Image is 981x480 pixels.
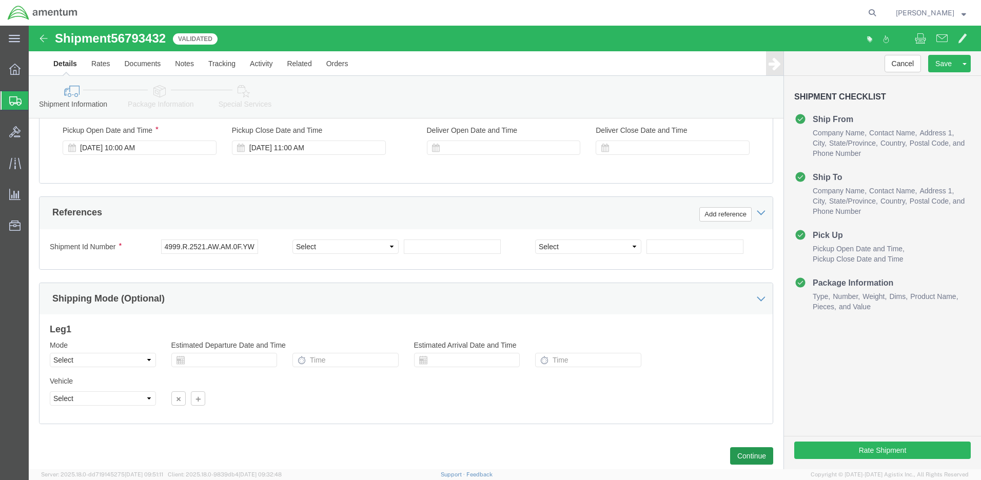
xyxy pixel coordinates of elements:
span: Client: 2025.18.0-9839db4 [168,471,282,477]
iframe: FS Legacy Container [29,26,981,469]
span: [DATE] 09:51:11 [125,471,163,477]
button: [PERSON_NAME] [895,7,967,19]
img: logo [7,5,78,21]
span: Copyright © [DATE]-[DATE] Agistix Inc., All Rights Reserved [811,470,969,479]
span: Richard Varela [896,7,954,18]
a: Feedback [466,471,493,477]
span: [DATE] 09:32:48 [239,471,282,477]
a: Support [441,471,466,477]
span: Server: 2025.18.0-dd719145275 [41,471,163,477]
